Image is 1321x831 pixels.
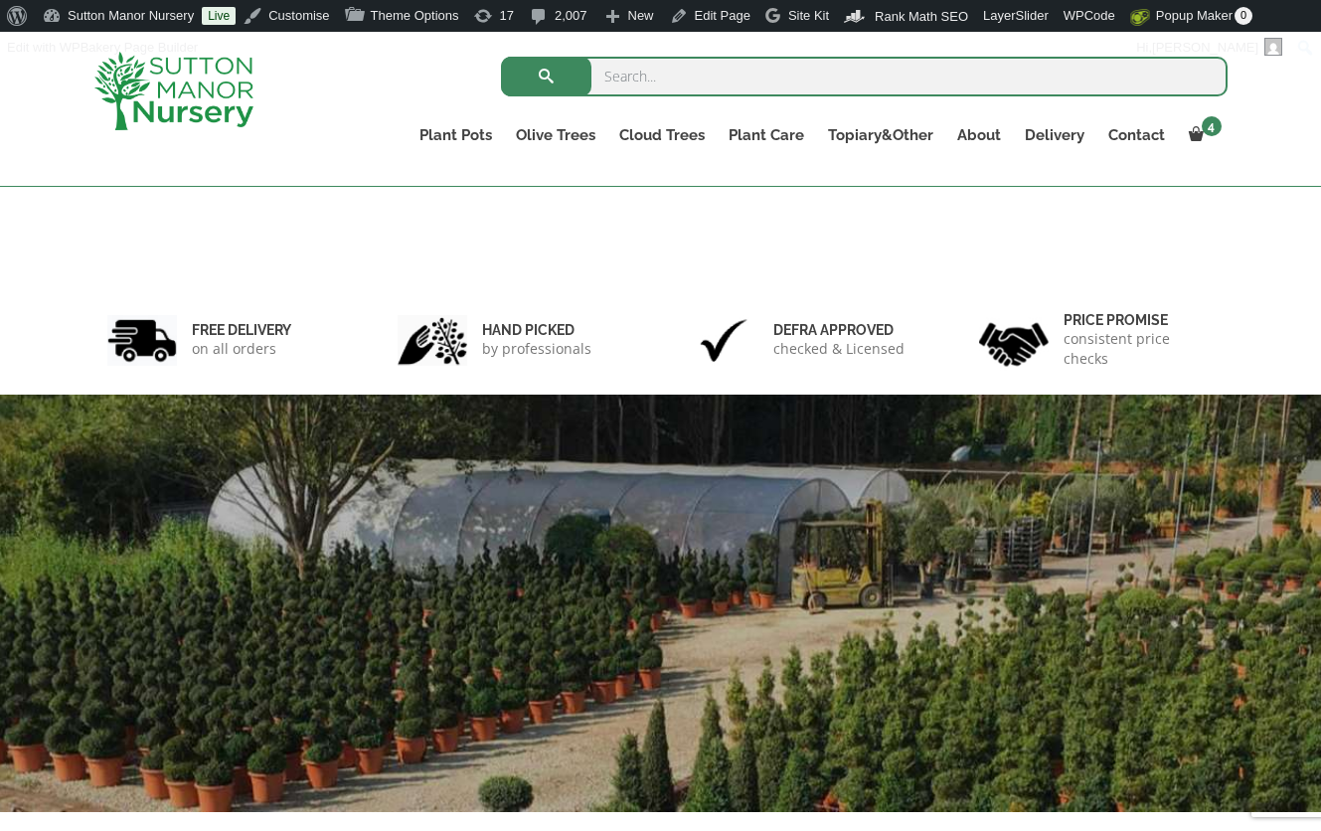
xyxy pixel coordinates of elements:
[1235,7,1252,25] span: 0
[504,121,607,149] a: Olive Trees
[945,121,1013,149] a: About
[1064,329,1215,369] p: consistent price checks
[979,310,1049,371] img: 4.jpg
[689,315,758,366] img: 3.jpg
[607,121,717,149] a: Cloud Trees
[875,9,968,24] span: Rank Math SEO
[788,8,829,23] span: Site Kit
[482,321,591,339] h6: hand picked
[408,121,504,149] a: Plant Pots
[398,315,467,366] img: 2.jpg
[192,339,291,359] p: on all orders
[816,121,945,149] a: Topiary&Other
[94,52,253,130] img: logo
[1096,121,1177,149] a: Contact
[1013,121,1096,149] a: Delivery
[717,121,816,149] a: Plant Care
[773,339,905,359] p: checked & Licensed
[773,321,905,339] h6: Defra approved
[501,57,1228,96] input: Search...
[1129,32,1290,64] a: Hi,
[202,7,236,25] a: Live
[1177,121,1228,149] a: 4
[1064,311,1215,329] h6: Price promise
[107,315,177,366] img: 1.jpg
[1202,116,1222,136] span: 4
[192,321,291,339] h6: FREE DELIVERY
[482,339,591,359] p: by professionals
[1152,40,1258,55] span: [PERSON_NAME]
